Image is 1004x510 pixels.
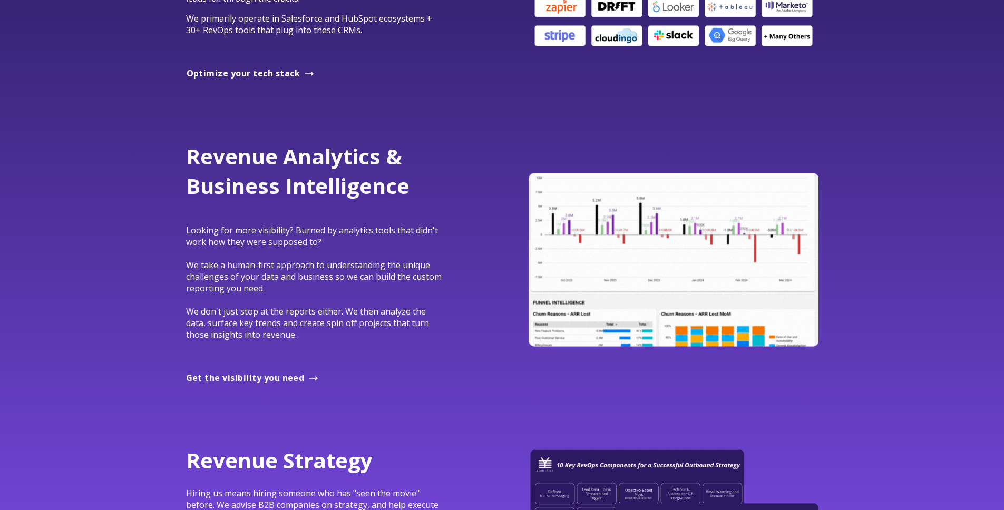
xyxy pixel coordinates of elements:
[187,67,300,79] span: Optimize your tech stack
[186,13,432,36] span: We primarily operate in Salesforce and HubSpot ecosystems + 30+ RevOps tools that plug into these...
[186,374,319,384] a: Get the visibility you need
[186,372,305,384] span: Get the visibility you need
[186,68,315,80] a: Optimize your tech stack
[186,142,410,200] span: Revenue Analytics & Business Intelligence
[186,224,442,340] span: Looking for more visibility? Burned by analytics tools that didn't work how they were supposed to...
[529,173,818,347] img: Looker Demo Environment
[186,446,373,475] span: Revenue Strategy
